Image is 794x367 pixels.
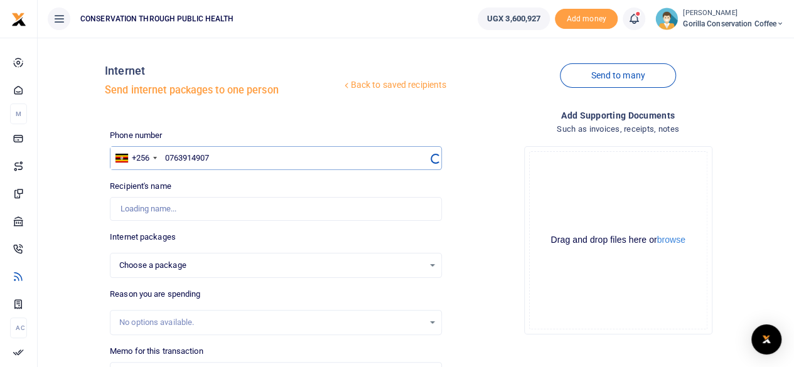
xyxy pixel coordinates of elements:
div: Uganda: +256 [110,147,161,169]
label: Memo for this transaction [110,345,203,358]
h5: Send internet packages to one person [105,84,341,97]
div: File Uploader [524,146,712,334]
input: Enter phone number [110,146,442,170]
a: Add money [555,13,618,23]
label: Recipient's name [110,180,171,193]
div: +256 [132,152,149,164]
span: CONSERVATION THROUGH PUBLIC HEALTH [75,13,239,24]
a: logo-small logo-large logo-large [11,14,26,23]
li: Toup your wallet [555,9,618,29]
div: Open Intercom Messenger [751,324,781,354]
img: profile-user [655,8,678,30]
li: Wallet ballance [473,8,555,30]
span: Choose a package [119,259,424,272]
div: No options available. [119,316,424,329]
label: Phone number [110,129,162,142]
a: Send to many [560,63,675,88]
h4: Such as invoices, receipts, notes [452,122,784,136]
h4: Internet [105,64,341,78]
div: Drag and drop files here or [530,234,707,246]
small: [PERSON_NAME] [683,8,784,19]
label: Reason you are spending [110,288,200,301]
li: Ac [10,317,27,338]
span: Add money [555,9,618,29]
a: Back to saved recipients [341,74,448,97]
input: Loading name... [110,197,442,221]
a: UGX 3,600,927 [478,8,550,30]
h4: Add supporting Documents [452,109,784,122]
label: Internet packages [110,231,176,243]
a: profile-user [PERSON_NAME] Gorilla Conservation Coffee [655,8,784,30]
button: browse [657,235,685,244]
img: logo-small [11,12,26,27]
li: M [10,104,27,124]
span: Gorilla Conservation Coffee [683,18,784,29]
span: UGX 3,600,927 [487,13,540,25]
